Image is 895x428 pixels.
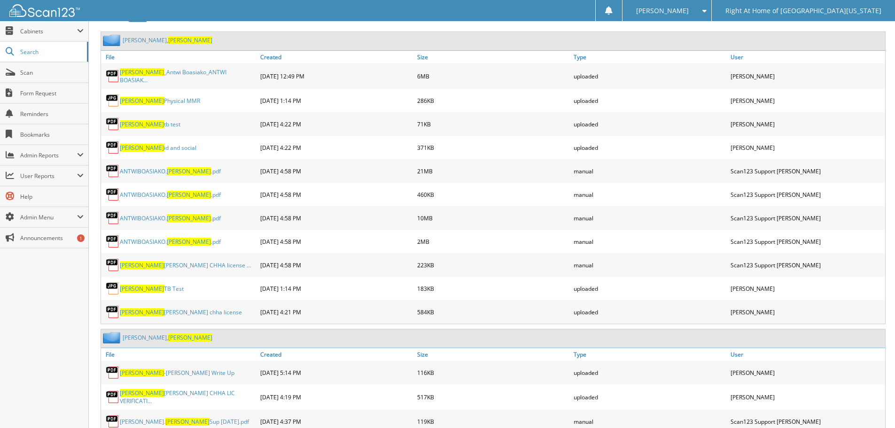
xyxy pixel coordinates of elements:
[571,279,728,298] div: uploaded
[106,258,120,272] img: PDF.png
[415,363,572,382] div: 116KB
[258,387,415,407] div: [DATE] 4:19 PM
[258,363,415,382] div: [DATE] 5:14 PM
[101,51,258,63] a: File
[120,308,242,316] a: [PERSON_NAME][PERSON_NAME] chha license
[571,303,728,321] div: uploaded
[120,418,249,426] a: [PERSON_NAME].[PERSON_NAME]Sup [DATE].pdf
[120,261,251,269] a: [PERSON_NAME][PERSON_NAME] CHHA license ...
[167,191,211,199] span: [PERSON_NAME]
[106,69,120,83] img: PDF.png
[571,363,728,382] div: uploaded
[9,4,80,17] img: scan123-logo-white.svg
[106,187,120,202] img: PDF.png
[120,120,180,128] a: [PERSON_NAME]tb test
[120,120,164,128] span: [PERSON_NAME]
[848,383,895,428] iframe: Chat Widget
[415,232,572,251] div: 2MB
[571,115,728,133] div: uploaded
[571,185,728,204] div: manual
[120,191,221,199] a: ANTWIBOASIAKO.[PERSON_NAME].pdf
[120,369,164,377] span: [PERSON_NAME]
[20,69,84,77] span: Scan
[728,387,885,407] div: [PERSON_NAME]
[168,334,212,342] span: [PERSON_NAME]
[120,389,164,397] span: [PERSON_NAME]
[123,36,212,44] a: [PERSON_NAME],[PERSON_NAME]
[165,418,210,426] span: [PERSON_NAME]
[20,213,77,221] span: Admin Menu
[20,193,84,201] span: Help
[120,167,221,175] a: ANTWIBOASIAKO.[PERSON_NAME].pdf
[103,332,123,343] img: folder2.png
[20,172,77,180] span: User Reports
[168,36,212,44] span: [PERSON_NAME]
[725,8,881,14] span: Right At Home of [GEOGRAPHIC_DATA][US_STATE]
[120,144,196,152] a: [PERSON_NAME]id and social
[120,214,221,222] a: ANTWIBOASIAKO.[PERSON_NAME].pdf
[571,348,728,361] a: Type
[20,89,84,97] span: Form Request
[106,211,120,225] img: PDF.png
[258,66,415,86] div: [DATE] 12:49 PM
[101,348,258,361] a: File
[258,256,415,274] div: [DATE] 4:58 PM
[728,138,885,157] div: [PERSON_NAME]
[571,51,728,63] a: Type
[415,387,572,407] div: 517KB
[167,238,211,246] span: [PERSON_NAME]
[103,34,123,46] img: folder2.png
[415,91,572,110] div: 286KB
[258,279,415,298] div: [DATE] 1:14 PM
[415,303,572,321] div: 584KB
[20,27,77,35] span: Cabinets
[167,214,211,222] span: [PERSON_NAME]
[571,138,728,157] div: uploaded
[258,51,415,63] a: Created
[415,279,572,298] div: 183KB
[20,151,77,159] span: Admin Reports
[415,138,572,157] div: 371KB
[728,185,885,204] div: Scan123 Support [PERSON_NAME]
[415,209,572,227] div: 10MB
[571,387,728,407] div: uploaded
[120,144,164,152] span: [PERSON_NAME]
[258,138,415,157] div: [DATE] 4:22 PM
[571,162,728,180] div: manual
[123,334,212,342] a: [PERSON_NAME],[PERSON_NAME]
[120,285,184,293] a: [PERSON_NAME]TB Test
[728,303,885,321] div: [PERSON_NAME]
[258,303,415,321] div: [DATE] 4:21 PM
[728,51,885,63] a: User
[120,285,164,293] span: [PERSON_NAME]
[120,97,200,105] a: [PERSON_NAME]Physical MMR
[258,115,415,133] div: [DATE] 4:22 PM
[106,164,120,178] img: PDF.png
[415,162,572,180] div: 21MB
[571,256,728,274] div: manual
[258,162,415,180] div: [DATE] 4:58 PM
[571,66,728,86] div: uploaded
[106,234,120,249] img: PDF.png
[415,51,572,63] a: Size
[120,68,164,76] span: [PERSON_NAME]
[106,93,120,108] img: JPG.png
[106,366,120,380] img: PDF.png
[258,91,415,110] div: [DATE] 1:14 PM
[120,238,221,246] a: ANTWIBOASIAKO.[PERSON_NAME].pdf
[728,348,885,361] a: User
[728,209,885,227] div: Scan123 Support [PERSON_NAME]
[728,232,885,251] div: Scan123 Support [PERSON_NAME]
[258,185,415,204] div: [DATE] 4:58 PM
[728,256,885,274] div: Scan123 Support [PERSON_NAME]
[120,308,164,316] span: [PERSON_NAME]
[415,115,572,133] div: 71KB
[20,131,84,139] span: Bookmarks
[728,66,885,86] div: [PERSON_NAME]
[120,261,164,269] span: [PERSON_NAME]
[120,97,164,105] span: [PERSON_NAME]
[77,234,85,242] div: 1
[258,232,415,251] div: [DATE] 4:58 PM
[571,232,728,251] div: manual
